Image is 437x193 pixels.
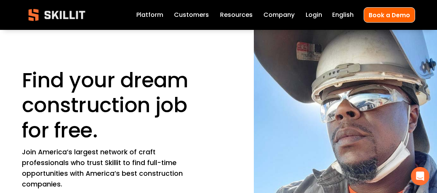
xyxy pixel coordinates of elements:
a: Platform [136,10,163,20]
a: folder dropdown [220,10,253,20]
div: Open Intercom Messenger [411,167,429,185]
a: Company [263,10,295,20]
span: Resources [220,10,253,20]
span: English [332,10,354,20]
img: Skillit [22,3,92,26]
a: Login [306,10,322,20]
h1: Find your dream construction job for free. [22,68,217,143]
div: language picker [332,10,354,20]
a: Customers [174,10,209,20]
a: Book a Demo [364,7,415,22]
p: Join America’s largest network of craft professionals who trust Skillit to find full-time opportu... [22,147,200,190]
